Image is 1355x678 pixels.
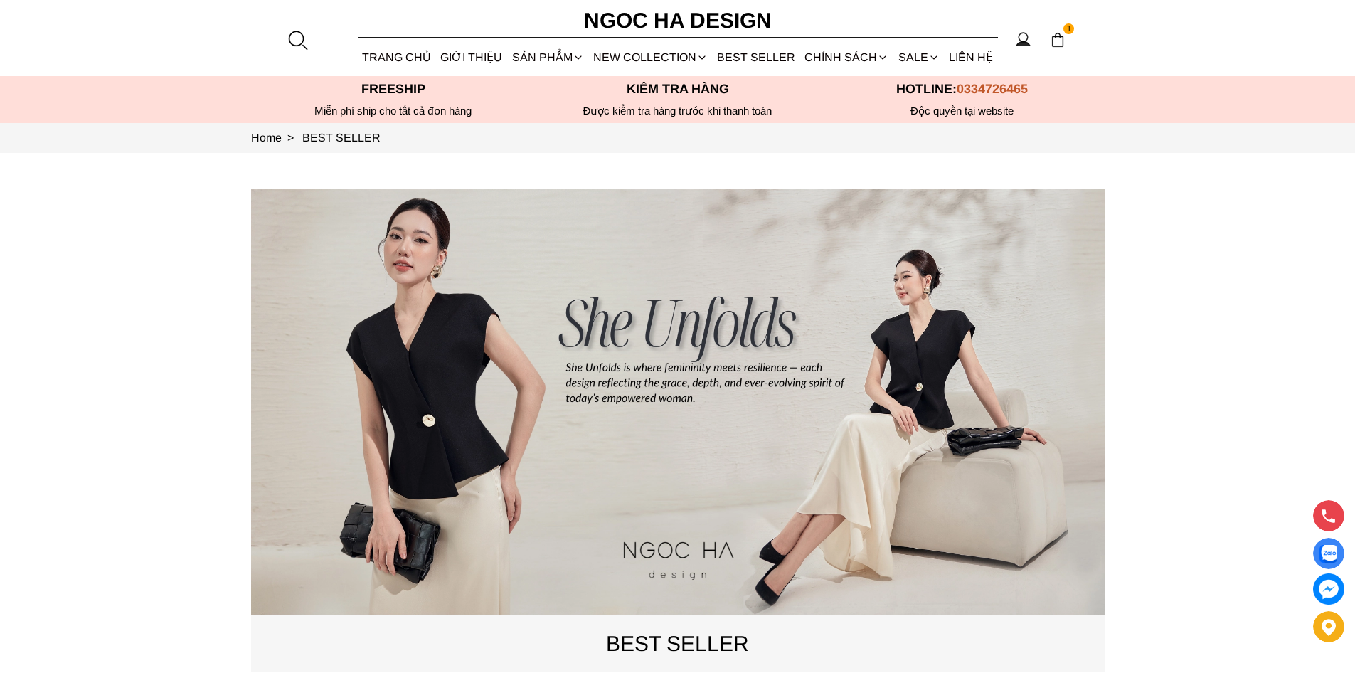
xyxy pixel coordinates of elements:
a: Link to BEST SELLER [302,132,381,144]
span: > [282,132,299,144]
img: img-CART-ICON-ksit0nf1 [1050,32,1066,48]
font: Kiểm tra hàng [627,82,729,96]
a: TRANG CHỦ [358,38,436,76]
a: GIỚI THIỆU [436,38,507,76]
a: messenger [1313,573,1344,605]
a: Display image [1313,538,1344,569]
a: Ngoc Ha Design [571,4,785,38]
a: NEW COLLECTION [588,38,712,76]
div: Chính sách [800,38,893,76]
p: Hotline: [820,82,1105,97]
img: Display image [1319,545,1337,563]
div: SẢN PHẨM [507,38,588,76]
p: Được kiểm tra hàng trước khi thanh toán [536,105,820,117]
a: LIÊN HỆ [944,38,997,76]
a: BEST SELLER [713,38,800,76]
p: BEST SELLER [251,627,1105,660]
p: Freeship [251,82,536,97]
div: Miễn phí ship cho tất cả đơn hàng [251,105,536,117]
a: Link to Home [251,132,302,144]
h6: Độc quyền tại website [820,105,1105,117]
a: SALE [893,38,944,76]
span: 1 [1063,23,1075,35]
span: 0334726465 [957,82,1028,96]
